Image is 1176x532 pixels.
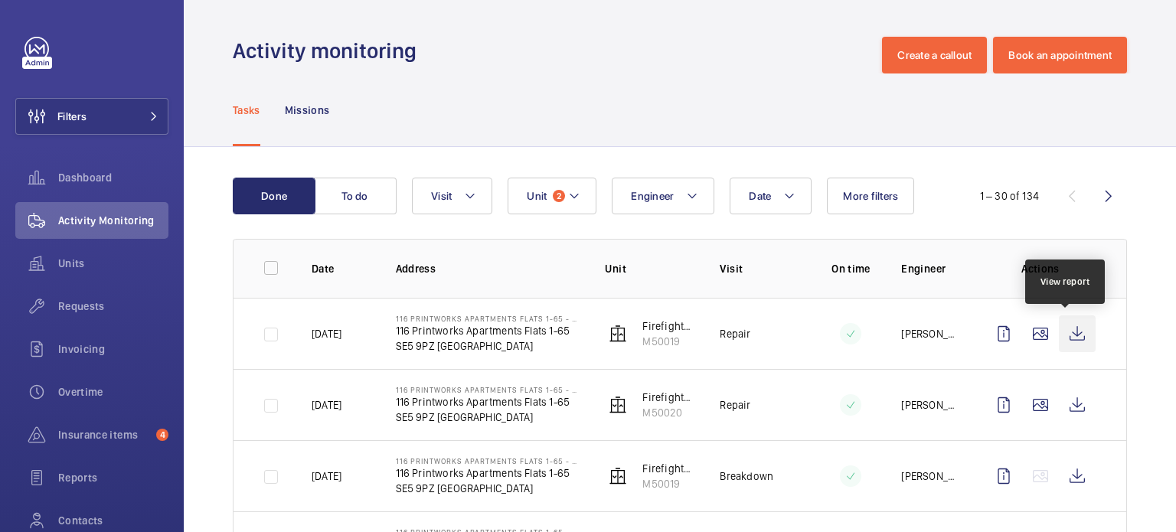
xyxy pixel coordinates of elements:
p: SE5 9PZ [GEOGRAPHIC_DATA] [396,338,581,354]
p: Engineer [901,261,961,276]
img: elevator.svg [609,325,627,343]
span: More filters [843,190,898,202]
span: Filters [57,109,87,124]
p: M50019 [642,334,695,349]
p: SE5 9PZ [GEOGRAPHIC_DATA] [396,481,581,496]
p: 116 Printworks Apartments Flats 1-65 [396,323,581,338]
span: Activity Monitoring [58,213,168,228]
p: Tasks [233,103,260,118]
p: On time [825,261,877,276]
p: M50020 [642,405,695,420]
p: 116 Printworks Apartments Flats 1-65 - High Risk Building [396,385,581,394]
p: Firefighters - EPL Flats 1-65 No 1 [642,461,695,476]
p: Repair [720,397,750,413]
p: 116 Printworks Apartments Flats 1-65 [396,394,581,410]
p: M50019 [642,476,695,491]
p: [DATE] [312,468,341,484]
button: To do [314,178,397,214]
button: Create a callout [882,37,987,73]
p: [PERSON_NAME] [901,326,961,341]
p: Firefighters - EPL Flats 1-65 No 2 [642,390,695,405]
p: 116 Printworks Apartments Flats 1-65 - High Risk Building [396,456,581,465]
span: Unit [527,190,547,202]
p: Missions [285,103,330,118]
span: Date [749,190,771,202]
p: [DATE] [312,397,341,413]
span: Insurance items [58,427,150,442]
span: Units [58,256,168,271]
p: Breakdown [720,468,773,484]
button: Visit [412,178,492,214]
h1: Activity monitoring [233,37,426,65]
span: Engineer [631,190,674,202]
div: View report [1040,275,1090,289]
span: 2 [553,190,565,202]
span: Dashboard [58,170,168,185]
p: Unit [605,261,695,276]
span: Overtime [58,384,168,400]
button: Engineer [612,178,714,214]
span: Visit [431,190,452,202]
p: 116 Printworks Apartments Flats 1-65 - High Risk Building [396,314,581,323]
p: [PERSON_NAME] [901,468,961,484]
span: Invoicing [58,341,168,357]
button: Date [730,178,812,214]
p: Repair [720,326,750,341]
p: [PERSON_NAME] [901,397,961,413]
p: Visit [720,261,800,276]
img: elevator.svg [609,396,627,414]
div: 1 – 30 of 134 [980,188,1039,204]
span: Reports [58,470,168,485]
button: Unit2 [508,178,596,214]
p: [DATE] [312,326,341,341]
p: Firefighters - EPL Flats 1-65 No 1 [642,318,695,334]
p: Address [396,261,581,276]
img: elevator.svg [609,467,627,485]
p: Actions [985,261,1096,276]
button: Done [233,178,315,214]
button: Filters [15,98,168,135]
span: Requests [58,299,168,314]
p: 116 Printworks Apartments Flats 1-65 [396,465,581,481]
p: SE5 9PZ [GEOGRAPHIC_DATA] [396,410,581,425]
button: Book an appointment [993,37,1127,73]
span: Contacts [58,513,168,528]
p: Date [312,261,371,276]
span: 4 [156,429,168,441]
button: More filters [827,178,914,214]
